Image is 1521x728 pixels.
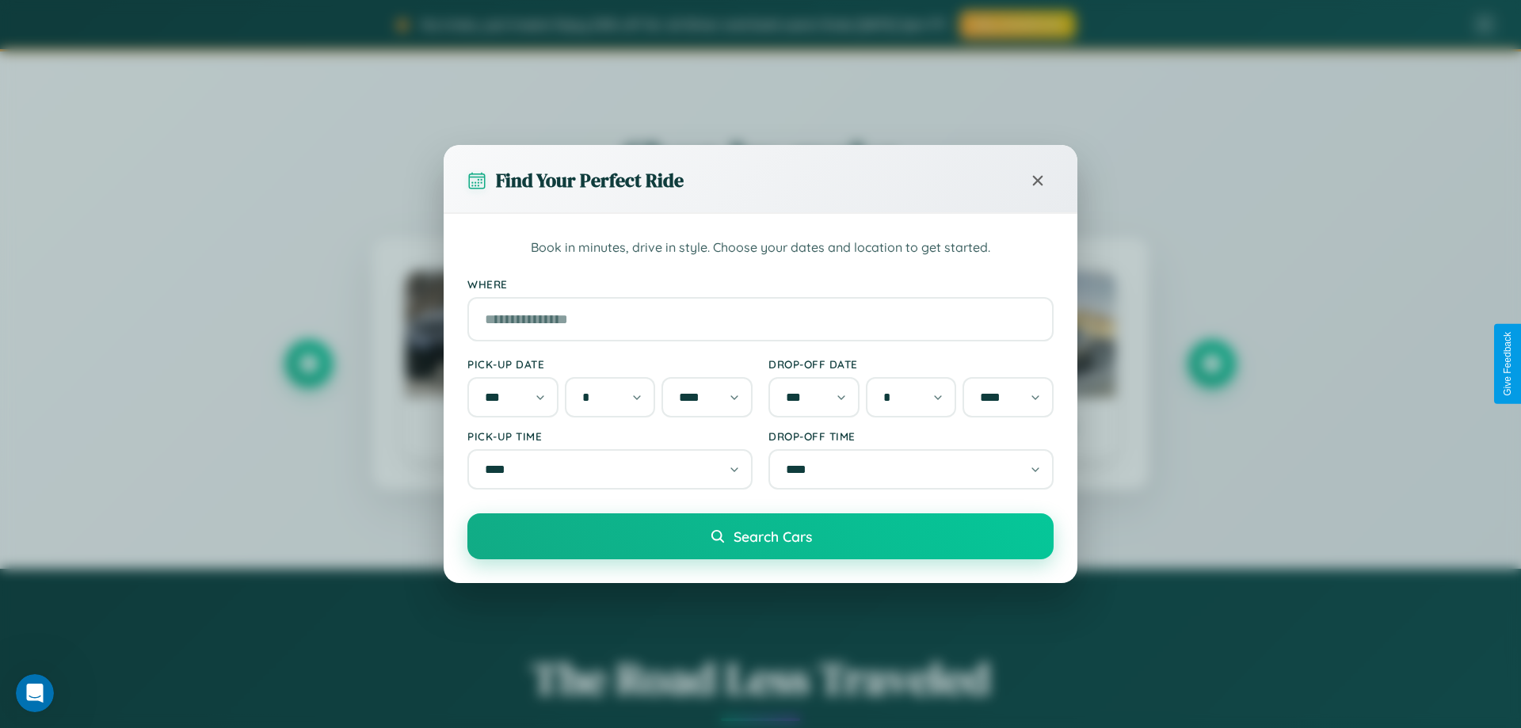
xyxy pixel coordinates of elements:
label: Pick-up Time [467,429,753,443]
button: Search Cars [467,513,1054,559]
label: Drop-off Time [768,429,1054,443]
span: Search Cars [734,528,812,545]
label: Where [467,277,1054,291]
p: Book in minutes, drive in style. Choose your dates and location to get started. [467,238,1054,258]
h3: Find Your Perfect Ride [496,167,684,193]
label: Pick-up Date [467,357,753,371]
label: Drop-off Date [768,357,1054,371]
